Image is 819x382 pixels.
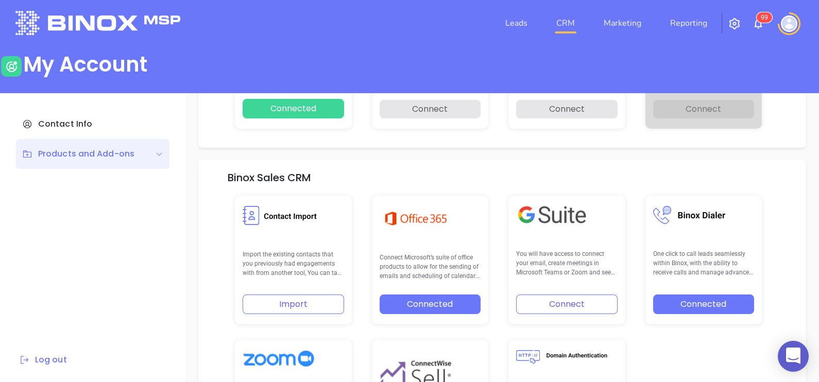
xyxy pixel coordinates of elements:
a: Marketing [600,13,645,33]
p: One click to call leads seamlessly within Binox, with the ability to receive calls and manage adv... [653,249,755,277]
img: iconNotification [752,18,764,30]
a: Leads [501,13,532,33]
a: Reporting [666,13,711,33]
p: Import the existing contacts that you previously had engagements with from another tool, You can ... [243,250,344,278]
div: Products and Add-ons [16,139,169,169]
img: user [1,56,22,77]
sup: 99 [757,12,772,23]
h5: Binox Sales CRM [228,171,311,184]
img: logo [15,11,180,35]
p: You will have access to connect your email, create meetings in Microsoft Teams or Zoom and see yo... [516,249,618,277]
div: Contact Info [16,109,169,139]
button: Connected [380,294,481,314]
img: user [781,15,797,32]
span: 9 [761,14,764,21]
img: iconSetting [728,18,741,30]
p: Connect Microsoft’s suite of office products to allow for the sending of emails and scheduling of... [380,253,481,281]
button: Connect [516,294,618,314]
a: CRM [552,13,579,33]
button: Log out [16,353,70,367]
div: My Account [23,52,147,77]
button: Connected [243,99,344,118]
span: 9 [764,14,768,21]
button: Import [243,294,344,314]
div: Products and Add-ons [22,148,134,160]
button: Connected [653,294,755,314]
